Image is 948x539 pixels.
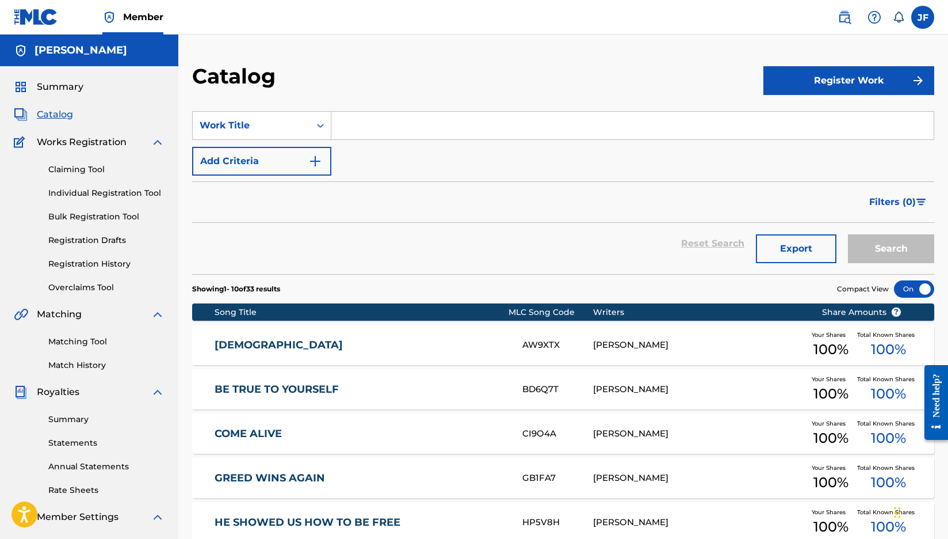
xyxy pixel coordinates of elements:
[813,339,848,360] span: 100 %
[48,437,165,449] a: Statements
[593,427,805,441] div: [PERSON_NAME]
[593,516,805,529] div: [PERSON_NAME]
[894,495,901,530] div: Drag
[867,10,881,24] img: help
[48,282,165,294] a: Overclaims Tool
[812,375,850,384] span: Your Shares
[37,108,73,122] span: Catalog
[14,44,28,58] img: Accounts
[593,383,805,396] div: [PERSON_NAME]
[522,516,593,529] div: HP5V8H
[837,284,889,294] span: Compact View
[890,484,948,539] iframe: Chat Widget
[151,510,165,524] img: expand
[911,74,925,88] img: f7272a7cc735f4ea7f67.svg
[14,108,73,122] a: CatalogCatalog
[14,80,28,94] img: Summary
[14,9,58,25] img: MLC Logo
[812,419,850,428] span: Your Shares
[812,508,850,517] span: Your Shares
[48,359,165,371] a: Match History
[763,66,934,95] button: Register Work
[48,336,165,348] a: Matching Tool
[911,6,934,29] div: User Menu
[509,306,593,318] div: MLC Song Code
[893,12,904,23] div: Notifications
[37,135,127,149] span: Works Registration
[593,339,805,352] div: [PERSON_NAME]
[916,355,948,450] iframe: Resource Center
[37,510,118,524] span: Member Settings
[48,234,165,246] a: Registration Drafts
[857,419,919,428] span: Total Known Shares
[215,516,507,529] a: HE SHOWED US HOW TO BE FREE
[192,147,331,176] button: Add Criteria
[14,135,29,149] img: Works Registration
[863,6,886,29] div: Help
[916,199,926,206] img: filter
[857,508,919,517] span: Total Known Shares
[871,339,906,360] span: 100 %
[871,428,906,449] span: 100 %
[48,258,165,270] a: Registration History
[192,63,281,89] h2: Catalog
[822,306,901,318] span: Share Amounts
[35,44,127,57] h5: John Files
[522,383,593,396] div: BD6Q7T
[833,6,856,29] a: Public Search
[151,308,165,321] img: expand
[593,472,805,485] div: [PERSON_NAME]
[522,472,593,485] div: GB1FA7
[151,385,165,399] img: expand
[37,308,82,321] span: Matching
[215,306,509,318] div: Song Title
[200,119,303,132] div: Work Title
[812,464,850,472] span: Your Shares
[192,111,934,274] form: Search Form
[871,472,906,493] span: 100 %
[522,427,593,441] div: CI9O4A
[838,10,851,24] img: search
[215,383,507,396] a: BE TRUE TO YOURSELF
[48,211,165,223] a: Bulk Registration Tool
[857,464,919,472] span: Total Known Shares
[102,10,116,24] img: Top Rightsholder
[48,413,165,426] a: Summary
[871,517,906,537] span: 100 %
[813,472,848,493] span: 100 %
[14,80,83,94] a: SummarySummary
[813,517,848,537] span: 100 %
[123,10,163,24] span: Member
[37,385,79,399] span: Royalties
[215,339,507,352] a: [DEMOGRAPHIC_DATA]
[812,331,850,339] span: Your Shares
[892,308,901,317] span: ?
[862,188,934,217] button: Filters (0)
[192,284,280,294] p: Showing 1 - 10 of 33 results
[14,385,28,399] img: Royalties
[48,164,165,176] a: Claiming Tool
[308,154,322,168] img: 9d2ae6d4665cec9f34b9.svg
[151,135,165,149] img: expand
[14,108,28,122] img: Catalog
[37,80,83,94] span: Summary
[857,375,919,384] span: Total Known Shares
[215,472,507,485] a: GREED WINS AGAIN
[14,308,28,321] img: Matching
[48,187,165,199] a: Individual Registration Tool
[48,461,165,473] a: Annual Statements
[813,384,848,404] span: 100 %
[813,428,848,449] span: 100 %
[593,306,805,318] div: Writers
[522,339,593,352] div: AW9XTX
[215,427,507,441] a: COME ALIVE
[48,484,165,496] a: Rate Sheets
[756,234,836,263] button: Export
[871,384,906,404] span: 100 %
[857,331,919,339] span: Total Known Shares
[869,195,916,209] span: Filters ( 0 )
